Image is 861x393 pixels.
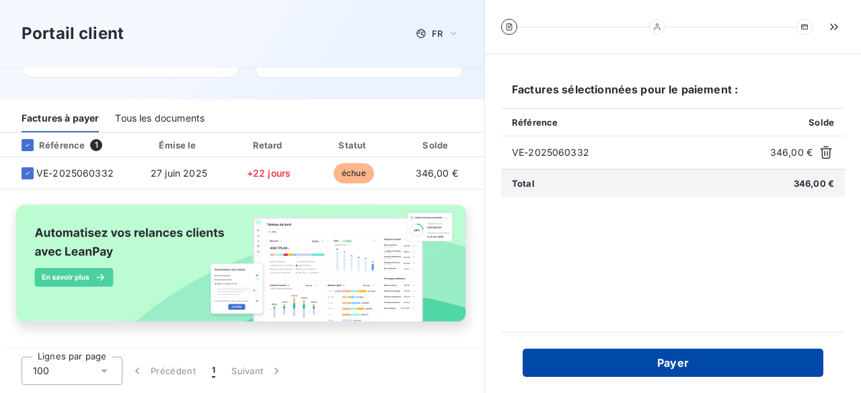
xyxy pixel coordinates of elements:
span: VE-2025060332 [512,146,765,159]
span: VE-2025060332 [36,167,114,180]
span: 100 [33,364,49,378]
span: 1 [212,364,215,378]
div: Référence [11,139,85,151]
span: Total [512,178,535,189]
div: Factures à payer [22,104,99,132]
span: Référence [512,117,558,128]
span: échue [334,163,374,183]
h6: Factures sélectionnées pour le paiement : [501,81,845,108]
span: 346,00 € [794,178,834,189]
span: +22 jours [247,167,291,179]
span: FR [432,28,443,39]
img: banner [5,198,479,341]
button: 1 [204,357,223,385]
div: PDF [480,138,548,152]
div: Solde [398,138,475,152]
div: Tous les documents [115,104,204,132]
h3: Portail client [22,21,124,46]
span: Solde [809,117,834,128]
span: 346,00 € [770,146,813,159]
span: 1 [90,139,102,151]
button: Précédent [122,357,204,385]
button: Payer [523,349,823,377]
span: 27 juin 2025 [151,167,207,179]
button: Suivant [223,357,291,385]
span: 346,00 € [416,167,458,179]
div: Statut [314,138,393,152]
div: Émise le [135,138,223,152]
div: Retard [229,138,309,152]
